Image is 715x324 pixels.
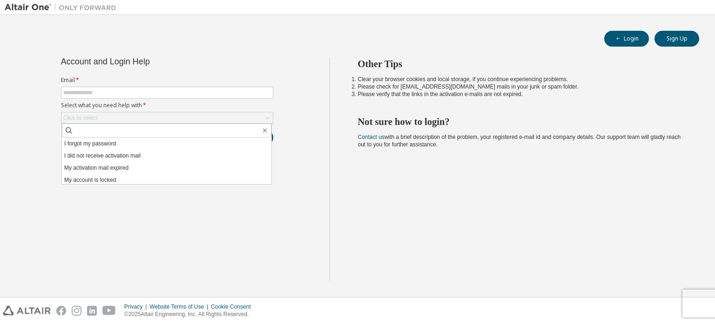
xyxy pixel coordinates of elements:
p: © 2025 Altair Engineering, Inc. All Rights Reserved. [124,310,256,318]
img: Altair One [5,3,121,12]
img: youtube.svg [102,306,116,316]
li: Clear your browser cookies and local storage, if you continue experiencing problems. [358,76,683,83]
div: Click to select [61,112,273,124]
div: Account and Login Help [61,58,231,65]
button: Login [604,31,649,47]
div: Click to select [63,114,98,122]
li: Please check for [EMAIL_ADDRESS][DOMAIN_NAME] mails in your junk or spam folder. [358,83,683,90]
label: Email [61,76,273,84]
img: altair_logo.svg [3,306,51,316]
a: Contact us [358,134,384,140]
div: Website Terms of Use [149,303,211,310]
li: Please verify that the links in the activation e-mails are not expired. [358,90,683,98]
li: I forgot my password [62,138,271,150]
div: Privacy [124,303,149,310]
img: facebook.svg [56,306,66,316]
img: instagram.svg [72,306,81,316]
div: Cookie Consent [211,303,256,310]
img: linkedin.svg [87,306,97,316]
span: with a brief description of the problem, your registered e-mail id and company details. Our suppo... [358,134,681,148]
button: Sign Up [654,31,699,47]
h2: Other Tips [358,58,683,70]
h2: Not sure how to login? [358,116,683,128]
label: Select what you need help with [61,102,273,109]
